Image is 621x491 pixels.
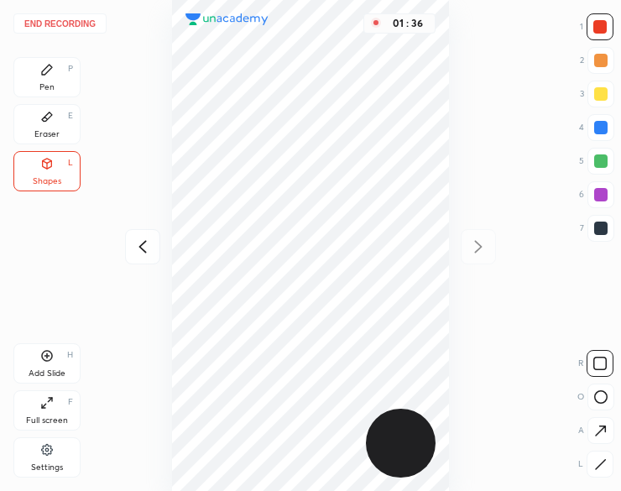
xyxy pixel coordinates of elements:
div: 1 [580,13,613,40]
div: Shapes [33,177,61,185]
div: 7 [580,215,614,242]
div: 2 [580,47,614,74]
div: 5 [579,148,614,175]
div: P [68,65,73,73]
div: 4 [579,114,614,141]
div: E [68,112,73,120]
div: 01 : 36 [388,18,428,29]
button: End recording [13,13,107,34]
div: Settings [31,463,63,472]
div: L [578,451,613,478]
div: Pen [39,83,55,91]
div: H [67,351,73,359]
div: A [578,417,614,444]
div: 3 [580,81,614,107]
div: F [68,398,73,406]
img: logo.38c385cc.svg [185,13,269,26]
div: L [68,159,73,167]
div: 6 [579,181,614,208]
div: R [578,350,613,377]
div: Add Slide [29,369,65,378]
div: O [577,384,614,410]
div: Full screen [26,416,68,425]
div: Eraser [34,130,60,138]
